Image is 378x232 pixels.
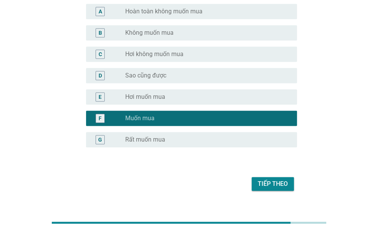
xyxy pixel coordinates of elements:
[99,114,102,122] div: F
[99,50,102,58] div: C
[99,93,102,101] div: E
[125,72,166,79] label: Sao cũng được
[125,136,165,143] label: Rất muốn mua
[252,177,294,191] button: Tiếp theo
[125,93,165,101] label: Hơi muốn mua
[125,114,155,122] label: Muốn mua
[258,179,288,188] div: Tiếp theo
[125,8,203,15] label: Hoàn toàn không muốn mua
[125,50,183,58] label: Hơi không muốn mua
[98,135,102,143] div: G
[125,29,174,37] label: Không muốn mua
[99,71,102,79] div: D
[99,7,102,15] div: A
[99,29,102,37] div: B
